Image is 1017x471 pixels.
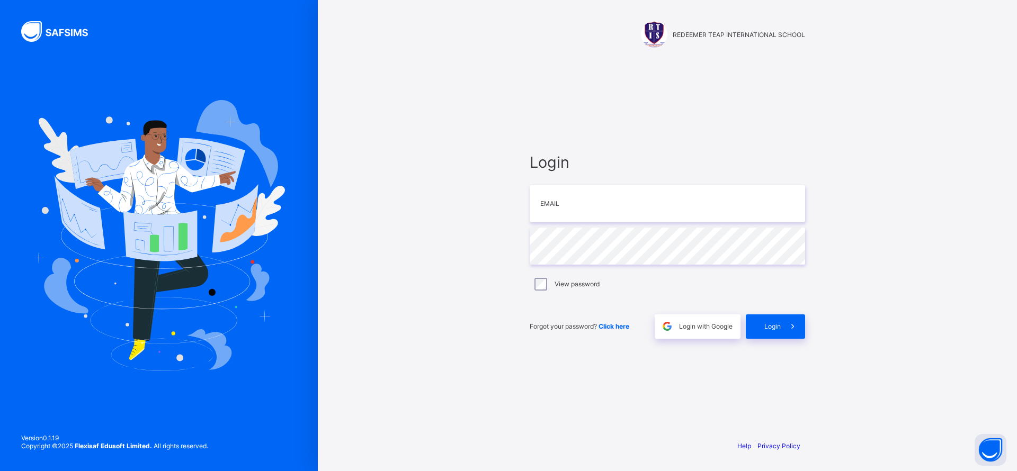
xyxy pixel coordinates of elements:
a: Privacy Policy [757,442,800,450]
a: Help [737,442,751,450]
span: REDEEMER TEAP INTERNATIONAL SCHOOL [673,31,805,39]
span: Forgot your password? [530,322,629,330]
label: View password [555,280,600,288]
img: google.396cfc9801f0270233282035f929180a.svg [661,320,673,332]
button: Open asap [975,434,1006,466]
a: Click here [599,322,629,330]
img: Hero Image [33,100,285,371]
span: Version 0.1.19 [21,434,208,442]
span: Login [530,153,805,171]
img: SAFSIMS Logo [21,21,101,42]
span: Login with Google [679,322,733,330]
strong: Flexisaf Edusoft Limited. [75,442,152,450]
span: Copyright © 2025 All rights reserved. [21,442,208,450]
span: Login [764,322,781,330]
